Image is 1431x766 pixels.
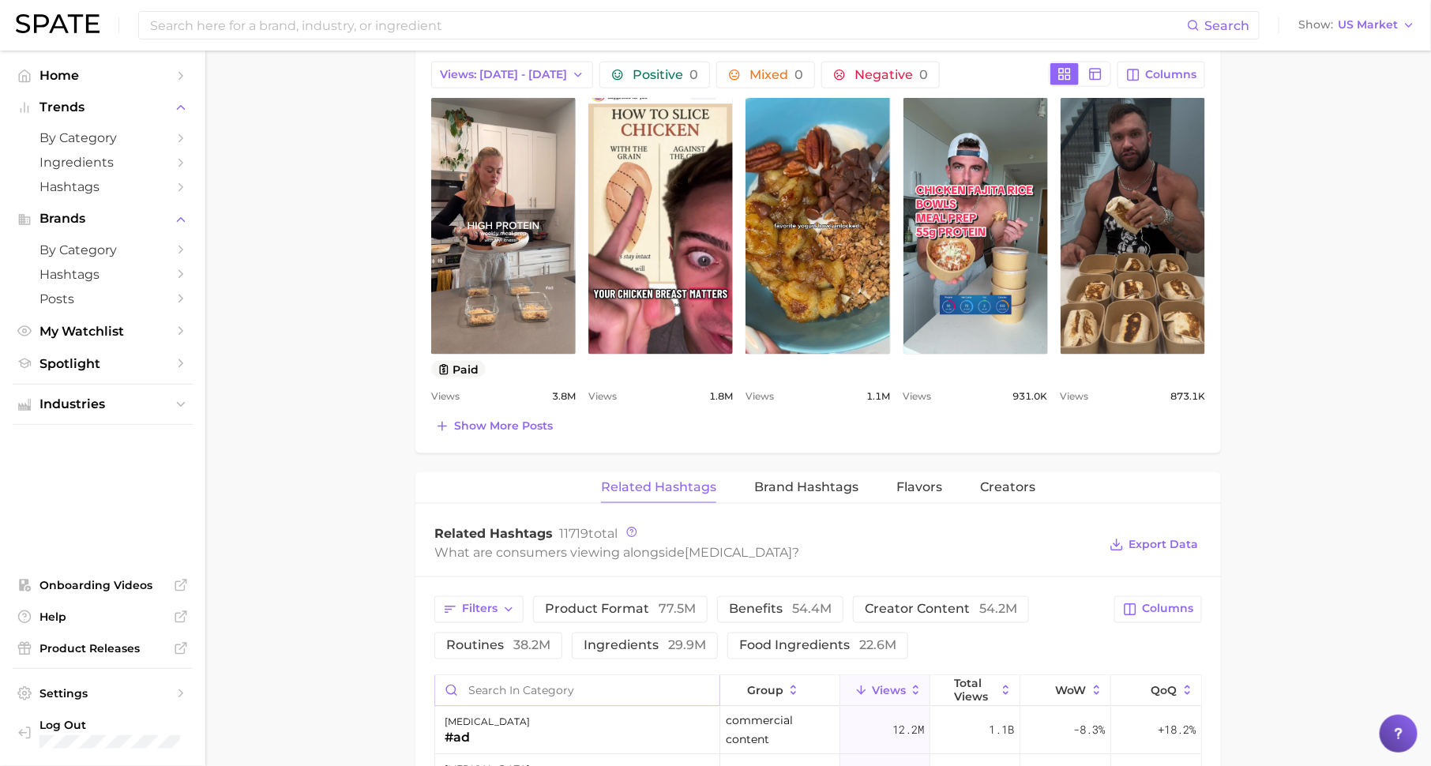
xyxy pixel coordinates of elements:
span: total [559,526,618,541]
button: Filters [434,596,524,623]
span: Views [1061,387,1089,406]
span: 3.8m [552,387,576,406]
div: #ad [445,729,530,748]
a: by Category [13,126,193,150]
span: product format [545,603,696,616]
button: Total Views [930,676,1020,707]
a: Ingredients [13,150,193,175]
input: Search in category [435,676,719,706]
span: Settings [39,686,166,700]
span: Search [1204,18,1249,33]
span: 12.2m [892,721,924,740]
span: Creators [980,480,1035,494]
span: Related Hashtags [601,480,716,494]
span: 1.1b [989,721,1014,740]
span: Negative [854,69,928,81]
button: Trends [13,96,193,119]
a: Home [13,63,193,88]
button: Columns [1117,62,1205,88]
span: 0 [794,67,803,82]
span: Related Hashtags [434,526,553,541]
span: [MEDICAL_DATA] [685,545,792,560]
a: Spotlight [13,351,193,376]
span: 873.1k [1170,387,1205,406]
span: 22.6m [859,638,896,653]
span: Views [431,387,460,406]
a: Hashtags [13,175,193,199]
span: Filters [462,603,498,616]
span: 54.4m [792,602,832,617]
div: What are consumers viewing alongside ? [434,542,1098,563]
span: Views [903,387,932,406]
span: -8.3% [1073,721,1105,740]
button: WoW [1020,676,1110,707]
button: QoQ [1111,676,1201,707]
span: +18.2% [1158,721,1196,740]
span: Positive [633,69,698,81]
span: routines [446,640,550,652]
span: Home [39,68,166,83]
a: My Watchlist [13,319,193,344]
a: by Category [13,238,193,262]
span: 38.2m [513,638,550,653]
span: commercial content [726,712,834,749]
a: Onboarding Videos [13,573,193,597]
span: Views [588,387,617,406]
span: Trends [39,100,166,115]
span: Log Out [39,718,180,732]
span: Views: [DATE] - [DATE] [440,68,567,81]
span: by Category [39,130,166,145]
span: 931.0k [1013,387,1048,406]
a: Product Releases [13,636,193,660]
button: Views [840,676,930,707]
span: Columns [1145,68,1196,81]
button: [MEDICAL_DATA]#adcommercial content12.2m1.1b-8.3%+18.2% [435,708,1201,755]
span: QoQ [1151,685,1177,697]
button: Brands [13,207,193,231]
span: Views [746,387,774,406]
button: paid [431,361,486,377]
span: My Watchlist [39,324,166,339]
span: Brands [39,212,166,226]
span: Total Views [954,678,996,703]
button: Show more posts [431,415,557,437]
span: Hashtags [39,267,166,282]
button: ShowUS Market [1294,15,1419,36]
span: by Category [39,242,166,257]
span: 1.8m [709,387,733,406]
button: Export Data [1106,534,1202,556]
button: Industries [13,392,193,416]
span: ingredients [584,640,706,652]
span: WoW [1056,685,1087,697]
a: Hashtags [13,262,193,287]
span: Ingredients [39,155,166,170]
a: Log out. Currently logged in with e-mail hannah@spate.nyc. [13,713,193,754]
span: Show [1298,21,1333,29]
button: Columns [1114,596,1202,623]
span: Show more posts [454,419,553,433]
span: US Market [1338,21,1398,29]
span: creator content [865,603,1017,616]
span: benefits [729,603,832,616]
button: Views: [DATE] - [DATE] [431,62,593,88]
div: [MEDICAL_DATA] [445,713,530,732]
span: 54.2m [979,602,1017,617]
span: Export Data [1129,538,1198,551]
span: food ingredients [739,640,896,652]
span: Onboarding Videos [39,578,166,592]
span: 77.5m [659,602,696,617]
span: Posts [39,291,166,306]
span: Help [39,610,166,624]
span: group [747,685,783,697]
span: 1.1m [867,387,891,406]
span: 0 [919,67,928,82]
a: Help [13,605,193,629]
span: 0 [689,67,698,82]
span: Views [872,685,906,697]
a: Settings [13,682,193,705]
span: Product Releases [39,641,166,655]
img: SPATE [16,14,100,33]
span: 11719 [559,526,588,541]
span: Industries [39,397,166,411]
span: Brand Hashtags [754,480,858,494]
